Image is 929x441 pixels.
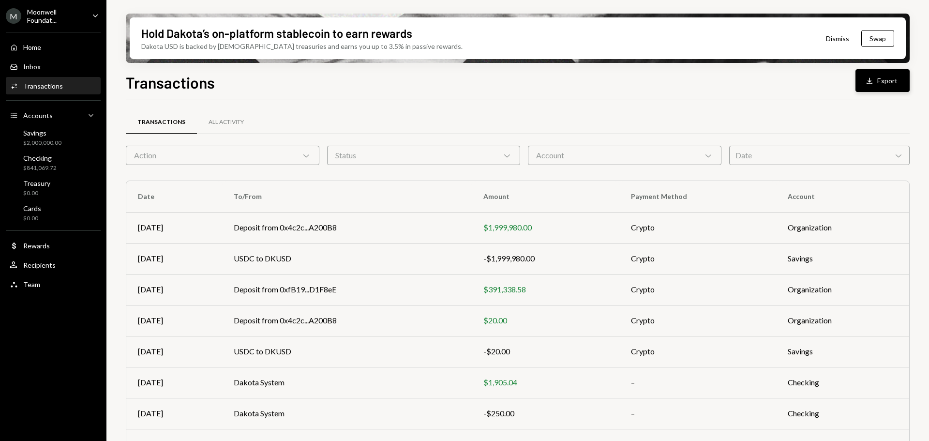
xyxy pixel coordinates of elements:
[483,315,608,326] div: $20.00
[126,110,197,135] a: Transactions
[6,176,101,199] a: Treasury$0.00
[222,398,472,429] td: Dakota System
[197,110,255,135] a: All Activity
[138,284,210,295] div: [DATE]
[619,212,776,243] td: Crypto
[138,346,210,357] div: [DATE]
[776,274,909,305] td: Organization
[327,146,521,165] div: Status
[138,222,210,233] div: [DATE]
[23,179,50,187] div: Treasury
[776,398,909,429] td: Checking
[6,126,101,149] a: Savings$2,000,000.00
[6,58,101,75] a: Inbox
[472,181,619,212] th: Amount
[483,377,608,388] div: $1,905.04
[483,408,608,419] div: -$250.00
[855,69,910,92] button: Export
[729,146,910,165] div: Date
[126,181,222,212] th: Date
[483,346,608,357] div: -$20.00
[528,146,721,165] div: Account
[209,118,244,126] div: All Activity
[776,181,909,212] th: Account
[138,408,210,419] div: [DATE]
[619,336,776,367] td: Crypto
[23,111,53,120] div: Accounts
[23,129,61,137] div: Savings
[814,27,861,50] button: Dismiss
[126,73,215,92] h1: Transactions
[776,336,909,367] td: Savings
[222,305,472,336] td: Deposit from 0x4c2c...A200B8
[23,154,57,162] div: Checking
[619,367,776,398] td: –
[619,398,776,429] td: –
[776,243,909,274] td: Savings
[23,280,40,289] div: Team
[138,315,210,326] div: [DATE]
[126,146,319,165] div: Action
[23,164,57,172] div: $841,069.72
[23,43,41,51] div: Home
[776,367,909,398] td: Checking
[23,189,50,198] div: $0.00
[23,204,41,213] div: Cards
[6,106,101,124] a: Accounts
[137,118,185,126] div: Transactions
[6,8,21,24] div: M
[222,274,472,305] td: Deposit from 0xfB19...D1F8eE
[222,367,472,398] td: Dakota System
[6,237,101,254] a: Rewards
[222,243,472,274] td: USDC to DKUSD
[619,305,776,336] td: Crypto
[776,212,909,243] td: Organization
[138,253,210,264] div: [DATE]
[23,214,41,223] div: $0.00
[138,377,210,388] div: [DATE]
[6,151,101,174] a: Checking$841,069.72
[6,256,101,274] a: Recipients
[141,25,412,41] div: Hold Dakota’s on-platform stablecoin to earn rewards
[6,77,101,94] a: Transactions
[6,275,101,293] a: Team
[141,41,463,51] div: Dakota USD is backed by [DEMOGRAPHIC_DATA] treasuries and earns you up to 3.5% in passive rewards.
[23,62,41,71] div: Inbox
[222,336,472,367] td: USDC to DKUSD
[619,181,776,212] th: Payment Method
[23,242,50,250] div: Rewards
[776,305,909,336] td: Organization
[619,243,776,274] td: Crypto
[6,38,101,56] a: Home
[6,201,101,225] a: Cards$0.00
[619,274,776,305] td: Crypto
[483,253,608,264] div: -$1,999,980.00
[23,139,61,147] div: $2,000,000.00
[23,82,63,90] div: Transactions
[222,212,472,243] td: Deposit from 0x4c2c...A200B8
[483,284,608,295] div: $391,338.58
[222,181,472,212] th: To/From
[27,8,84,24] div: Moonwell Foundat...
[861,30,894,47] button: Swap
[483,222,608,233] div: $1,999,980.00
[23,261,56,269] div: Recipients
